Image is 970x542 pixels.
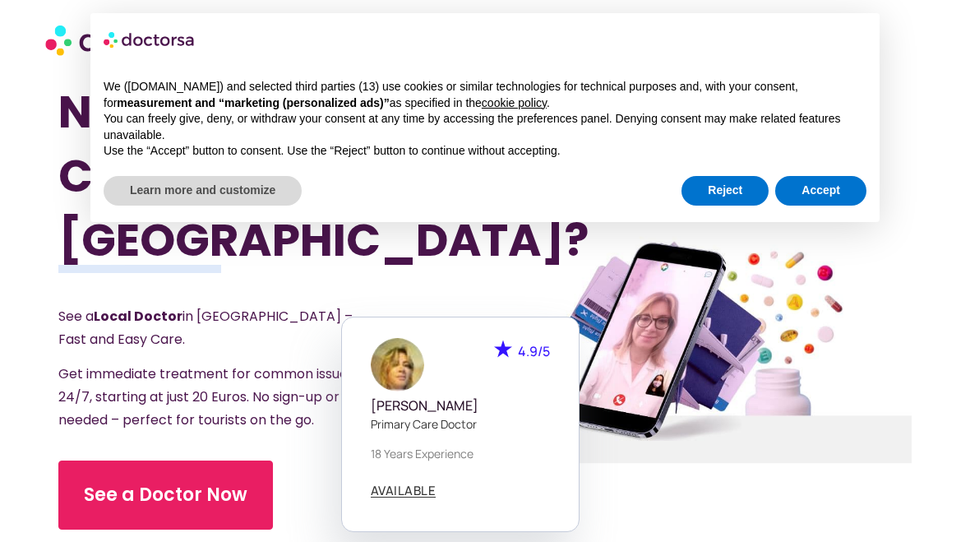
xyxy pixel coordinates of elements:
p: Use the “Accept” button to consent. Use the “Reject” button to continue without accepting. [104,143,866,160]
button: Reject [681,176,769,206]
a: cookie policy [482,96,547,109]
span: 4.9/5 [518,342,550,360]
p: Primary care doctor [371,415,550,433]
span: Get immediate treatment for common issues 24/7, starting at just 20 Euros. No sign-up or login ne... [58,364,373,429]
p: You can freely give, deny, or withdraw your consent at any time by accessing the preferences pane... [104,111,866,143]
a: See a Doctor Now [58,461,273,530]
span: See a in [GEOGRAPHIC_DATA] – Fast and Easy Care. [58,307,353,349]
strong: Local Doctor [94,307,182,326]
button: Accept [775,176,866,206]
h1: Need a Doctor Close By in [GEOGRAPHIC_DATA]? [58,80,421,272]
span: See a Doctor Now [84,482,247,508]
img: logo [104,26,196,53]
p: We ([DOMAIN_NAME]) and selected third parties (13) use cookies or similar technologies for techni... [104,79,866,111]
p: 18 years experience [371,445,550,462]
h5: [PERSON_NAME] [371,398,550,414]
button: Learn more and customize [104,176,302,206]
strong: measurement and “marketing (personalized ads)” [117,96,389,109]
